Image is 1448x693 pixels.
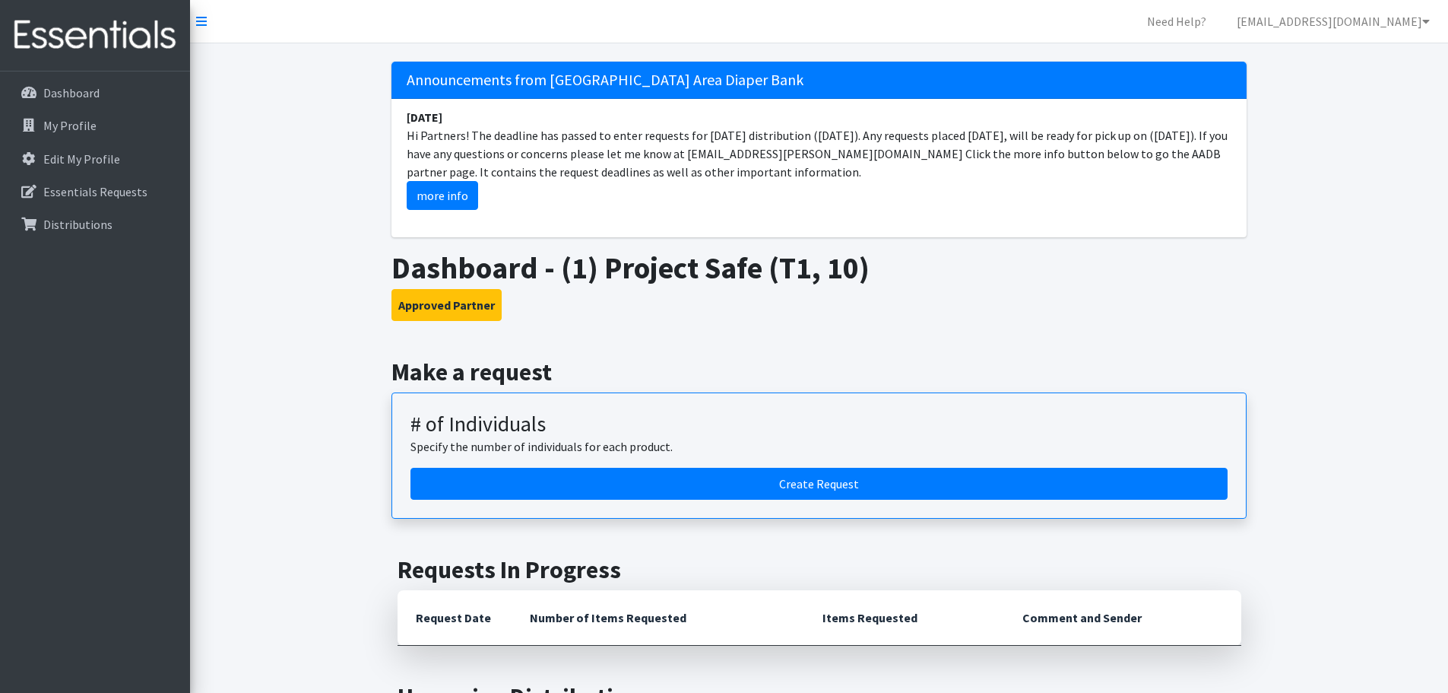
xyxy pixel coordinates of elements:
a: Edit My Profile [6,144,184,174]
h5: Announcements from [GEOGRAPHIC_DATA] Area Diaper Bank [391,62,1247,99]
a: Create a request by number of individuals [410,468,1228,500]
th: Number of Items Requested [512,590,805,646]
p: Distributions [43,217,112,232]
p: Dashboard [43,85,100,100]
th: Comment and Sender [1004,590,1240,646]
p: Edit My Profile [43,151,120,167]
a: Dashboard [6,78,184,108]
th: Request Date [398,590,512,646]
th: Items Requested [804,590,1004,646]
strong: [DATE] [407,110,442,125]
h3: # of Individuals [410,412,1228,437]
img: HumanEssentials [6,10,184,61]
p: Essentials Requests [43,184,147,199]
a: Essentials Requests [6,176,184,207]
h1: Dashboard - (1) Project Safe (T1, 10) [391,250,1247,286]
li: Hi Partners! The deadline has passed to enter requests for [DATE] distribution ([DATE]). Any requ... [391,99,1247,219]
h2: Requests In Progress [398,555,1241,584]
p: Specify the number of individuals for each product. [410,437,1228,456]
a: Need Help? [1135,6,1218,37]
h2: Make a request [391,358,1247,386]
button: Approved Partner [391,289,502,321]
a: [EMAIL_ADDRESS][DOMAIN_NAME] [1225,6,1442,37]
p: My Profile [43,118,97,133]
a: My Profile [6,110,184,141]
a: more info [407,181,478,210]
a: Distributions [6,209,184,240]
